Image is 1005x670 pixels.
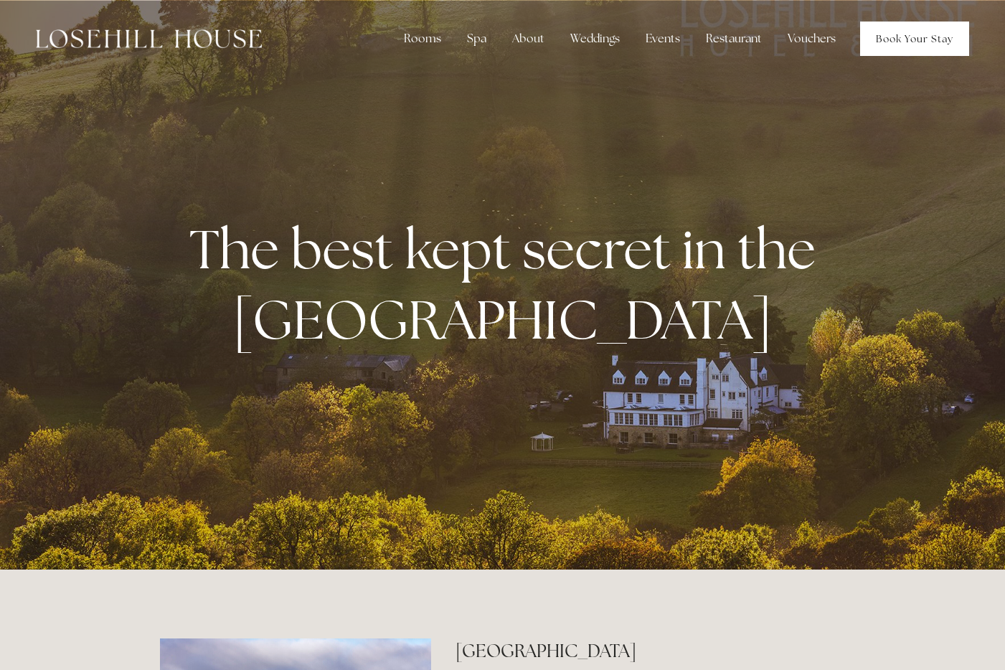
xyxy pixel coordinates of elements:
[559,24,631,53] div: Weddings
[456,638,845,664] h2: [GEOGRAPHIC_DATA]
[776,24,847,53] a: Vouchers
[189,214,827,354] strong: The best kept secret in the [GEOGRAPHIC_DATA]
[392,24,453,53] div: Rooms
[634,24,692,53] div: Events
[36,29,262,48] img: Losehill House
[501,24,556,53] div: About
[860,22,969,56] a: Book Your Stay
[694,24,773,53] div: Restaurant
[456,24,498,53] div: Spa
